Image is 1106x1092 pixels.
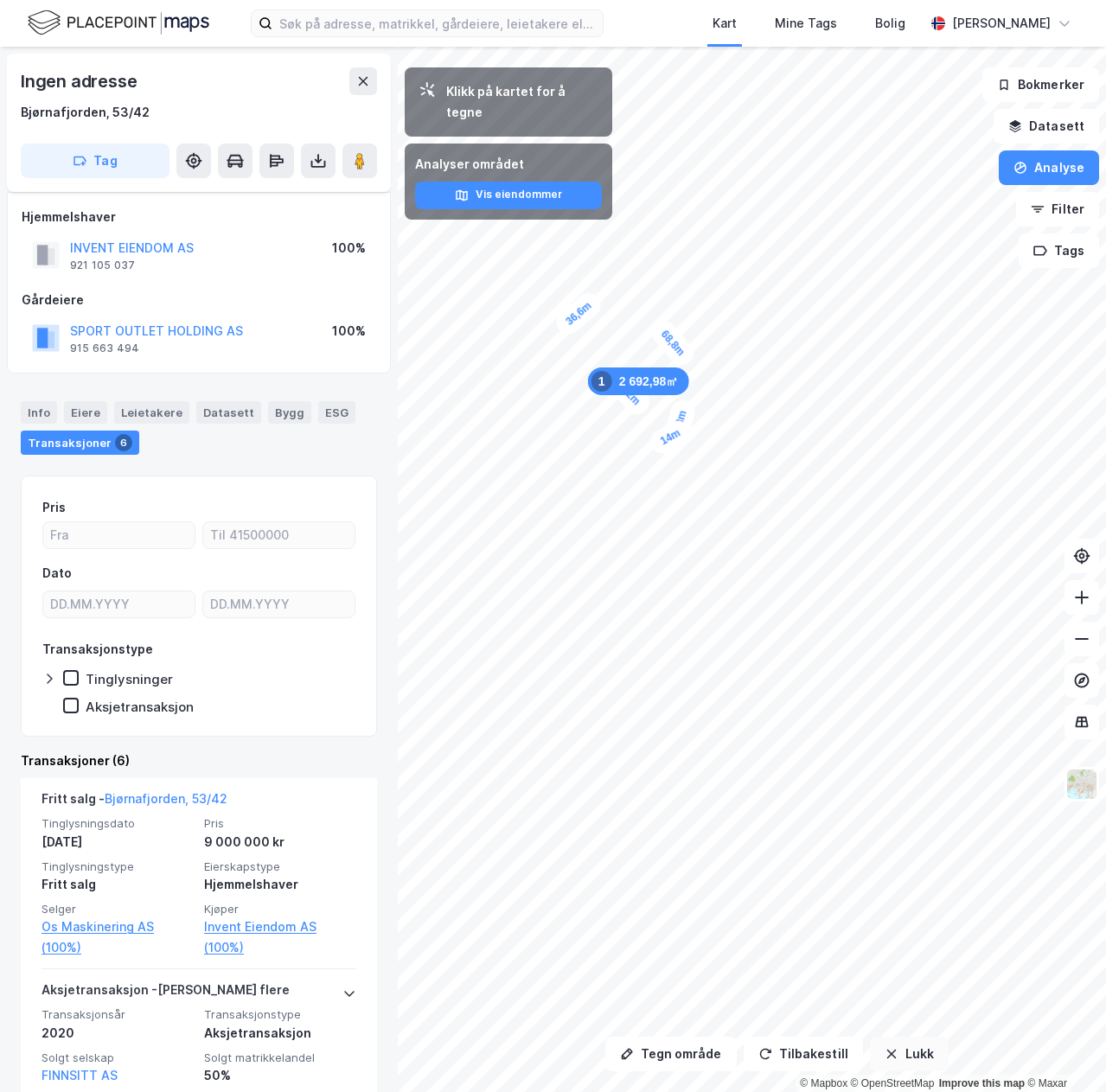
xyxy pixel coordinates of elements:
span: Solgt matrikkelandel [204,1050,356,1065]
input: DD.MM.YYYY [43,591,195,617]
div: Aksjetransaksjon - [PERSON_NAME] flere [42,980,290,1007]
div: Leietakere [114,401,189,424]
div: Gårdeiere [22,290,376,310]
div: 9 000 000 kr [204,832,356,853]
div: 2020 [42,1023,194,1044]
span: Tinglysningstype [42,859,194,874]
input: DD.MM.YYYY [203,591,355,617]
div: Mine Tags [775,13,837,34]
button: Vis eiendommer [415,182,602,209]
a: Mapbox [800,1077,847,1089]
a: OpenStreetMap [851,1077,935,1089]
span: Tinglysningsdato [42,816,194,831]
div: [PERSON_NAME] [952,13,1051,34]
div: Kontrollprogram for chat [1020,1009,1106,1092]
div: Aksjetransaksjon [86,699,194,715]
div: Bolig [875,13,905,34]
div: Hjemmelshaver [204,874,356,895]
img: Z [1065,768,1098,801]
span: Selger [42,902,194,916]
div: Fritt salg - [42,789,227,816]
button: Tilbakestill [744,1037,863,1071]
div: [DATE] [42,832,194,853]
iframe: Chat Widget [1020,1009,1106,1092]
span: Transaksjonsår [42,1007,194,1022]
div: Tinglysninger [86,671,173,687]
img: logo.f888ab2527a4732fd821a326f86c7f29.svg [28,8,209,38]
div: Ingen adresse [21,67,140,95]
a: FINNSITT AS [42,1068,118,1082]
div: 921 105 037 [70,259,135,272]
div: Map marker [647,316,698,370]
button: Analyse [999,150,1099,185]
div: Datasett [196,401,261,424]
span: Transaksjonstype [204,1007,356,1022]
span: Solgt selskap [42,1050,194,1065]
div: Transaksjonstype [42,639,153,660]
div: 50% [204,1065,356,1086]
div: 1 [591,371,612,392]
button: Tag [21,144,169,178]
input: Til 41500000 [203,522,355,548]
span: Eierskapstype [204,859,356,874]
div: 100% [332,321,366,342]
div: 915 663 494 [70,342,139,355]
div: Transaksjoner [21,431,139,455]
div: ESG [318,401,355,424]
div: 100% [332,238,366,259]
div: Info [21,401,57,424]
span: Pris [204,816,356,831]
div: Map marker [588,367,689,395]
div: Fritt salg [42,874,194,895]
div: Map marker [646,417,694,458]
div: Klikk på kartet for å tegne [446,81,598,123]
div: Aksjetransaksjon [204,1023,356,1044]
div: Bygg [268,401,311,424]
div: Pris [42,497,66,518]
div: Analyser området [415,154,602,175]
button: Bokmerker [982,67,1099,102]
a: Invent Eiendom AS (100%) [204,916,356,958]
button: Lukk [870,1037,949,1071]
div: Dato [42,563,72,584]
button: Tags [1019,233,1099,268]
a: Bjørnafjorden, 53/42 [105,791,227,806]
div: Map marker [552,288,605,339]
button: Tegn område [605,1037,737,1071]
input: Fra [43,522,195,548]
button: Filter [1016,192,1099,227]
button: Datasett [994,109,1099,144]
span: Kjøper [204,902,356,916]
div: Hjemmelshaver [22,207,376,227]
a: Improve this map [939,1077,1025,1089]
a: Os Maskinering AS (100%) [42,916,194,958]
div: Kart [713,13,737,34]
input: Søk på adresse, matrikkel, gårdeiere, leietakere eller personer [272,10,603,36]
div: Bjørnafjorden, 53/42 [21,102,150,123]
div: Eiere [64,401,107,424]
div: 6 [115,434,132,451]
div: Transaksjoner (6) [21,750,377,771]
